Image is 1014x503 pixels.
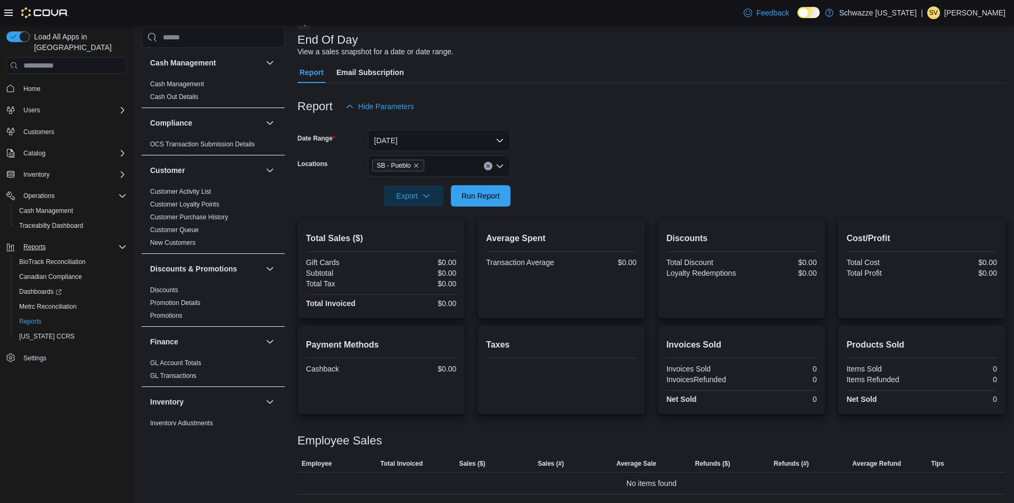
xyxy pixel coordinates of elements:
button: Finance [150,336,261,347]
button: Users [2,103,131,118]
a: Inventory Adjustments [150,419,213,427]
a: Cash Management [15,204,77,217]
a: Cash Out Details [150,93,199,101]
button: Cash Management [11,203,131,218]
span: Refunds (#) [774,459,809,468]
span: Tips [931,459,944,468]
div: 0 [744,365,817,373]
a: Settings [19,352,51,365]
div: $0.00 [744,269,817,277]
button: Export [384,185,443,207]
h3: Finance [150,336,178,347]
span: New Customers [150,238,195,247]
a: Home [19,83,45,95]
a: Canadian Compliance [15,270,86,283]
div: Discounts & Promotions [142,284,285,326]
h3: End Of Day [298,34,358,46]
div: Loyalty Redemptions [666,269,739,277]
div: $0.00 [383,258,456,267]
h2: Total Sales ($) [306,232,457,245]
span: Dashboards [19,287,62,296]
h3: Inventory [150,397,184,407]
span: Operations [19,189,127,202]
span: Washington CCRS [15,330,127,343]
img: Cova [21,7,69,18]
div: Invoices Sold [666,365,739,373]
span: Reports [23,243,46,251]
span: Average Sale [616,459,656,468]
span: SB - Pueblo [377,160,411,171]
span: Home [19,81,127,95]
a: Traceabilty Dashboard [15,219,87,232]
div: $0.00 [383,279,456,288]
div: Finance [142,357,285,386]
button: Reports [2,240,131,254]
span: BioTrack Reconciliation [19,258,86,266]
button: [DATE] [368,130,510,151]
a: Metrc Reconciliation [15,300,81,313]
a: GL Account Totals [150,359,201,367]
span: Reports [19,241,127,253]
button: Discounts & Promotions [150,263,261,274]
a: Promotions [150,312,183,319]
span: Discounts [150,286,178,294]
a: Feedback [739,2,793,23]
div: $0.00 [564,258,637,267]
nav: Complex example [6,76,127,393]
a: Customer Queue [150,226,199,234]
div: Transaction Average [486,258,559,267]
div: Total Tax [306,279,379,288]
span: Canadian Compliance [15,270,127,283]
span: Feedback [756,7,789,18]
div: $0.00 [383,299,456,308]
span: Metrc Reconciliation [15,300,127,313]
button: Inventory [19,168,54,181]
strong: Net Sold [846,395,877,403]
h2: Taxes [486,339,637,351]
span: Home [23,85,40,93]
span: Export [390,185,437,207]
div: Gift Cards [306,258,379,267]
button: Catalog [2,146,131,161]
div: $0.00 [383,365,456,373]
span: Catalog [19,147,127,160]
button: Compliance [150,118,261,128]
span: No items found [626,477,677,490]
a: OCS Transaction Submission Details [150,141,255,148]
a: [US_STATE] CCRS [15,330,79,343]
div: Total Discount [666,258,739,267]
button: Cash Management [263,56,276,69]
span: Inventory [23,170,50,179]
div: 0 [744,375,817,384]
h3: Compliance [150,118,192,128]
strong: Net Sold [666,395,697,403]
div: 0 [924,395,997,403]
div: View a sales snapshot for a date or date range. [298,46,454,57]
span: Run Report [461,191,500,201]
button: Customers [2,124,131,139]
a: Customer Activity List [150,188,211,195]
div: $0.00 [383,269,456,277]
a: Reports [15,315,46,328]
div: Cash Management [142,78,285,108]
div: 0 [924,365,997,373]
h2: Average Spent [486,232,637,245]
button: Reports [11,314,131,329]
span: BioTrack Reconciliation [15,255,127,268]
button: Metrc Reconciliation [11,299,131,314]
div: Items Sold [846,365,919,373]
button: Catalog [19,147,50,160]
label: Locations [298,160,328,168]
span: [US_STATE] CCRS [19,332,75,341]
div: $0.00 [744,258,817,267]
span: Reports [15,315,127,328]
h2: Cost/Profit [846,232,997,245]
label: Date Range [298,134,335,143]
a: Customer Loyalty Points [150,201,219,208]
div: Items Refunded [846,375,919,384]
span: Cash Management [19,207,73,215]
button: Home [2,80,131,96]
span: Customer Purchase History [150,213,228,221]
div: Cashback [306,365,379,373]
